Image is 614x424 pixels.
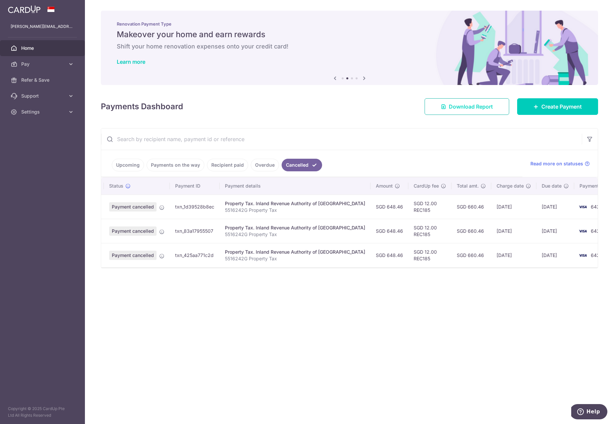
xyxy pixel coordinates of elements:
[371,219,408,243] td: SGD 648.46
[8,5,40,13] img: CardUp
[530,160,590,167] a: Read more on statuses
[11,23,74,30] p: [PERSON_NAME][EMAIL_ADDRESS][DOMAIN_NAME]
[536,219,574,243] td: [DATE]
[536,243,574,267] td: [DATE]
[576,203,589,211] img: Bank Card
[21,93,65,99] span: Support
[170,243,220,267] td: txn_425aa771c2d
[451,219,491,243] td: SGD 660.46
[576,251,589,259] img: Bank Card
[21,77,65,83] span: Refer & Save
[112,159,144,171] a: Upcoming
[414,183,439,189] span: CardUp fee
[451,243,491,267] td: SGD 660.46
[591,252,603,258] span: 6420
[101,11,598,85] img: Renovation banner
[251,159,279,171] a: Overdue
[408,243,451,267] td: SGD 12.00 REC185
[451,195,491,219] td: SGD 660.46
[109,183,123,189] span: Status
[225,231,365,238] p: 5516242G Property Tax
[449,103,493,111] span: Download Report
[408,219,451,243] td: SGD 12.00 REC185
[21,61,65,67] span: Pay
[457,183,479,189] span: Total amt.
[571,404,607,421] iframe: Opens a widget where you can find more information
[530,160,583,167] span: Read more on statuses
[109,202,157,212] span: Payment cancelled
[109,226,157,236] span: Payment cancelled
[491,195,536,219] td: [DATE]
[282,159,322,171] a: Cancelled
[376,183,393,189] span: Amount
[497,183,524,189] span: Charge date
[109,251,157,260] span: Payment cancelled
[117,42,582,50] h6: Shift your home renovation expenses onto your credit card!
[225,224,365,231] div: Property Tax. Inland Revenue Authority of [GEOGRAPHIC_DATA]
[425,98,509,115] a: Download Report
[101,101,183,113] h4: Payments Dashboard
[591,228,603,234] span: 6420
[117,58,145,65] a: Learn more
[117,29,582,40] h5: Makeover your home and earn rewards
[170,195,220,219] td: txn_1d39528b8ec
[576,227,589,235] img: Bank Card
[225,249,365,255] div: Property Tax. Inland Revenue Authority of [GEOGRAPHIC_DATA]
[147,159,204,171] a: Payments on the way
[220,177,371,195] th: Payment details
[541,103,582,111] span: Create Payment
[225,207,365,213] p: 5516242G Property Tax
[225,200,365,207] div: Property Tax. Inland Revenue Authority of [GEOGRAPHIC_DATA]
[21,109,65,115] span: Settings
[491,219,536,243] td: [DATE]
[170,177,220,195] th: Payment ID
[101,128,582,150] input: Search by recipient name, payment id or reference
[225,255,365,262] p: 5516242G Property Tax
[207,159,248,171] a: Recipient paid
[408,195,451,219] td: SGD 12.00 REC185
[517,98,598,115] a: Create Payment
[21,45,65,51] span: Home
[170,219,220,243] td: txn_83a17955507
[536,195,574,219] td: [DATE]
[542,183,562,189] span: Due date
[371,243,408,267] td: SGD 648.46
[491,243,536,267] td: [DATE]
[371,195,408,219] td: SGD 648.46
[117,21,582,27] p: Renovation Payment Type
[591,204,603,210] span: 6420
